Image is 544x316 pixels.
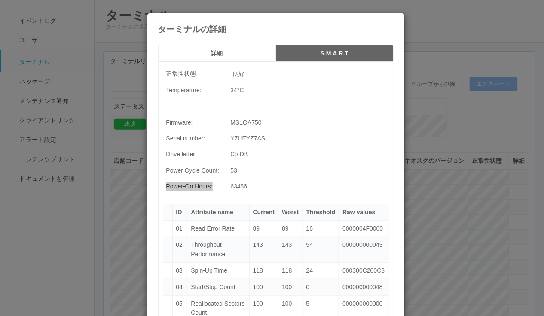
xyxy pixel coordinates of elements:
[249,204,278,220] th: Current
[163,146,227,162] td: Drive letter:
[278,279,303,295] td: 100
[227,146,389,162] td: C:\ D:\
[227,131,389,146] td: Y7UEYZ7AS
[187,279,249,295] td: Start/Stop Count
[278,220,303,237] td: 89
[227,179,389,194] td: 63486
[276,45,394,62] button: S.M.A.R.T
[163,82,227,98] td: Temperature:
[249,263,278,279] td: 118
[227,163,389,179] td: 53
[163,115,227,131] td: Firmware:
[163,131,227,146] td: Serial number:
[339,237,388,263] td: 000000000043
[187,263,249,279] td: Spin-Up Time
[249,220,278,237] td: 89
[163,163,227,179] td: Power Cycle Count:
[339,279,388,295] td: 000000000048
[339,220,388,237] td: 0000004F0000
[303,237,339,263] td: 54
[158,24,394,34] h4: ターミナルの詳細
[187,237,249,263] td: Throughput Performance
[172,204,187,220] th: ID
[187,204,249,220] th: Attribute name
[249,279,278,295] td: 100
[161,50,273,57] h5: 詳細
[303,204,339,220] th: Threshold
[278,237,303,263] td: 143
[231,70,245,77] span: 良好
[279,50,391,57] h5: S.M.A.R.T
[303,220,339,237] td: 16
[249,237,278,263] td: 143
[187,220,249,237] td: Read Error Rate
[163,179,227,194] td: Power-On Hours:
[172,279,187,295] td: 04
[172,220,187,237] td: 01
[278,263,303,279] td: 118
[303,263,339,279] td: 24
[231,87,244,94] span: 34 °C
[227,115,389,131] td: MS1OA750
[172,237,187,263] td: 02
[303,279,339,295] td: 0
[158,45,276,62] button: 詳細
[339,204,388,220] th: Raw values
[278,204,303,220] th: Worst
[172,263,187,279] td: 03
[163,66,227,82] td: 正常性状態:
[339,263,388,279] td: 000300C200C3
